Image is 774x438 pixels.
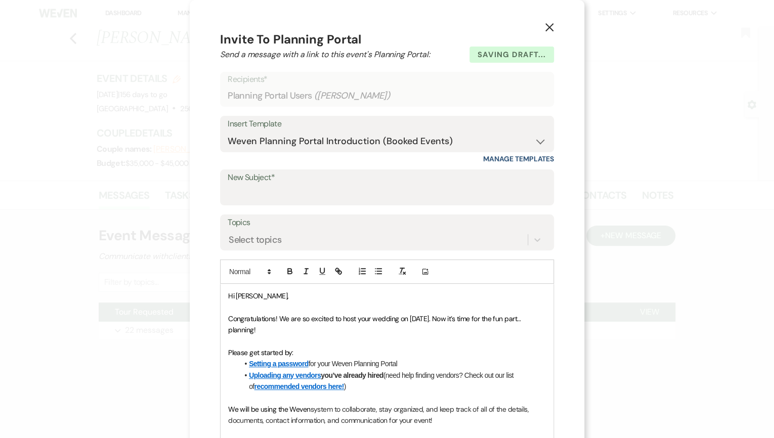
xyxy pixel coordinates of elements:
p: Recipients* [228,73,546,86]
label: New Subject* [228,170,546,185]
label: Topics [228,215,546,230]
span: Please get started by: [228,348,293,357]
h2: Send a message with a link to this event's Planning Portal: [220,49,554,61]
div: Planning Portal Users [228,86,546,106]
span: We will be using the Weven [228,405,310,414]
a: Uploading any vendors [249,371,321,379]
span: Saving draft... [469,47,554,63]
a: recommended vendors here! [254,382,343,390]
h4: Invite To Planning Portal [220,30,554,49]
div: Select topics [229,233,281,247]
span: (need help finding vendors? Check out our list of [249,371,515,390]
strong: you’ve already hired [249,371,383,379]
span: Congratulations! We are so excited to host your wedding on [DATE]. Now it’s time for the fun part... [228,314,523,334]
span: ( [PERSON_NAME] ) [314,89,391,103]
span: ) [344,382,346,390]
span: Hi [PERSON_NAME], [228,291,288,300]
span: for your Weven Planning Portal [309,360,398,368]
a: Manage Templates [483,154,554,163]
a: Setting a password [249,360,309,368]
span: system to collaborate, stay organized, and keep track of all of the details, documents, contact i... [228,405,530,425]
div: Insert Template [228,117,546,132]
